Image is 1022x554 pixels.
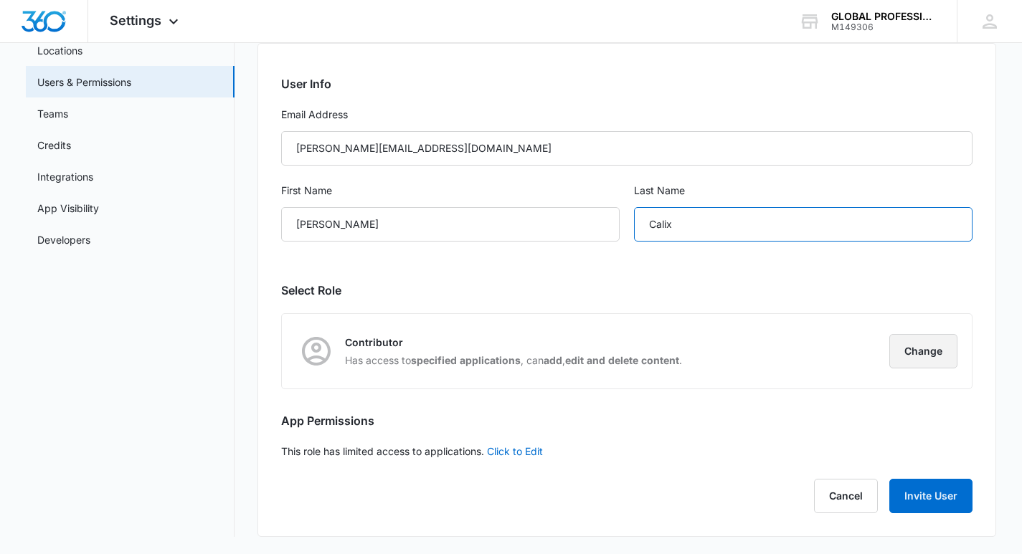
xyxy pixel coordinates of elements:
a: Users & Permissions [37,75,131,90]
h2: User Info [281,75,973,92]
a: Click to Edit [487,445,543,457]
div: account name [831,11,936,22]
strong: edit and delete content [565,354,679,366]
label: First Name [281,183,620,199]
a: Credits [37,138,71,153]
span: Settings [110,13,161,28]
button: Cancel [814,479,878,513]
div: This role has limited access to applications. [257,43,997,537]
a: App Visibility [37,201,99,216]
strong: add [544,354,562,366]
a: Teams [37,106,68,121]
h2: Select Role [281,282,973,299]
a: Developers [37,232,90,247]
p: Contributor [345,335,682,350]
p: Has access to , can , . [345,353,682,368]
a: Locations [37,43,82,58]
a: Integrations [37,169,93,184]
div: account id [831,22,936,32]
label: Last Name [634,183,973,199]
h2: App Permissions [281,412,973,429]
button: Invite User [889,479,973,513]
label: Email Address [281,107,973,123]
strong: specified applications [411,354,521,366]
button: Change [889,334,957,368]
